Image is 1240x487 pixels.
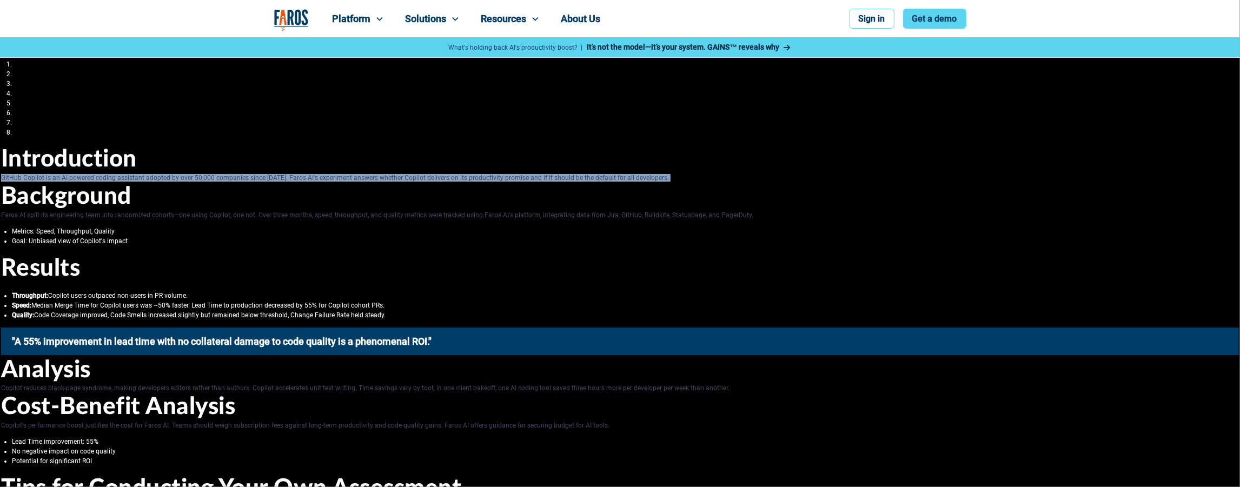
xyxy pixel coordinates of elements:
[12,457,1239,465] li: Potential for significant ROI
[274,9,309,31] img: Logo of the analytics and reporting company Faros.
[587,42,792,53] a: It’s not the model—it’s your system. GAINS™ reveals why
[14,70,49,78] a: Background
[406,13,447,24] div: Solutions
[12,311,34,319] strong: Quality:
[1,356,1239,385] h2: Analysis
[274,9,309,31] a: home
[12,228,1239,235] li: Metrics: Speed, Throughput, Quality
[12,292,1239,299] li: Copilot users outpaced non-users in PR volume.
[14,109,138,117] a: Tips for Conducting Your Own Assessment
[1,393,1239,422] h2: Cost-Benefit Analysis
[1,255,1239,283] h2: Results
[1,61,1239,136] nav: Article Table of Contents
[12,438,1239,445] li: Lead Time improvement: 55%
[1,422,1239,429] p: Copilot's performance boost justifies the cost for Faros AI. Teams should weigh subscription fees...
[903,9,966,29] a: Get a demo
[12,448,1239,455] li: No negative impact on code quality
[1,328,1239,355] blockquote: "A 55% improvement in lead time with no collateral damage to code quality is a phenomenal ROI."
[1,174,1239,182] p: GitHub Copilot is an AI-powered coding assistant adopted by over 50,000 companies since [DATE]. F...
[14,61,49,68] a: Introduction
[333,13,371,24] div: Platform
[12,311,1239,319] li: Code Coverage improved, Code Smells increased slightly but remained below threshold, Change Failu...
[14,119,47,126] a: Conclusion
[850,9,894,29] a: Sign in
[12,302,31,309] strong: Speed:
[12,302,1239,309] li: Median Merge Time for Copilot users was ~50% faster. Lead Time to production decreased by 55% for...
[12,237,1239,245] li: Goal: Unbiased view of Copilot's impact
[1,211,1239,219] p: Faros AI split its engineering team into randomized cohorts—one using Copilot, one not. Over thre...
[14,129,25,136] a: FAQ
[14,80,35,88] a: Results
[14,90,38,97] a: Analysis
[1,183,1239,211] h2: Background
[481,13,527,24] div: Resources
[449,44,583,51] p: What's holding back AI's productivity boost? |
[1,384,1239,392] p: Copilot reduces blank-page syndrome, making developers editors rather than authors. Copilot accel...
[587,43,780,51] strong: It’s not the model—it’s your system. GAINS™ reveals why
[1,145,1239,174] h2: Introduction
[14,99,75,107] a: Cost-Benefit Analysis
[12,292,48,299] strong: Throughput:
